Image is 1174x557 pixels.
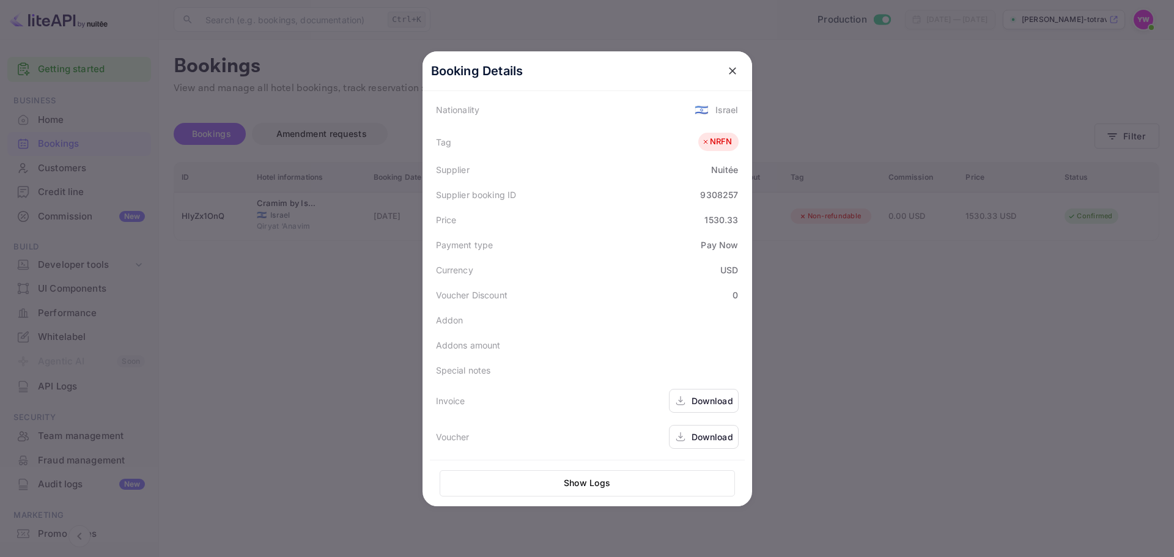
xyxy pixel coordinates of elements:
[711,163,739,176] div: Nuitée
[436,314,463,326] div: Addon
[436,394,465,407] div: Invoice
[701,136,733,148] div: NRFN
[436,163,470,176] div: Supplier
[700,188,738,201] div: 9308257
[436,430,470,443] div: Voucher
[436,238,493,251] div: Payment type
[692,394,733,407] div: Download
[436,289,508,301] div: Voucher Discount
[436,339,501,352] div: Addons amount
[722,60,744,82] button: close
[692,430,733,443] div: Download
[715,103,739,116] div: Israel
[733,289,738,301] div: 0
[695,98,709,120] span: United States
[701,238,738,251] div: Pay Now
[440,470,735,496] button: Show Logs
[436,188,517,201] div: Supplier booking ID
[436,364,491,377] div: Special notes
[720,264,738,276] div: USD
[704,213,738,226] div: 1530.33
[431,62,523,80] p: Booking Details
[436,136,451,149] div: Tag
[436,213,457,226] div: Price
[436,103,480,116] div: Nationality
[436,264,473,276] div: Currency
